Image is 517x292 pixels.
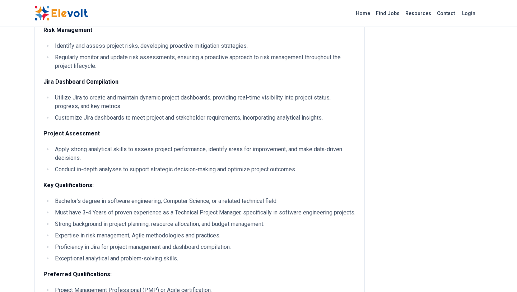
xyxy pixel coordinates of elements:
[43,182,94,189] strong: Key Qualifications:
[53,113,356,122] li: Customize Jira dashboards to meet project and stakeholder requirements, incorporating analytical ...
[53,165,356,174] li: Conduct in-depth analyses to support strategic decision-making and optimize project outcomes.
[43,271,112,278] strong: Preferred Qualifications:
[53,208,356,217] li: Must have 3-4 Years of proven experience as a Technical Project Manager, specifically in software...
[53,254,356,263] li: Exceptional analytical and problem-solving skills.
[43,130,100,137] strong: Project Assessment
[434,8,458,19] a: Contact
[53,42,356,50] li: Identify and assess project risks, developing proactive mitigation strategies.
[53,93,356,111] li: Utilize Jira to create and maintain dynamic project dashboards, providing real-time visibility in...
[53,197,356,205] li: Bachelor’s degree in software engineering, Computer Science, or a related technical field.
[43,27,92,33] strong: Risk Management
[43,78,118,85] strong: Jira Dashboard Compilation
[376,70,483,286] iframe: Advertisement
[53,231,356,240] li: Expertise in risk management, Agile methodologies and practices.
[481,258,517,292] iframe: Chat Widget
[53,243,356,251] li: Proficiency in Jira for project management and dashboard compilation.
[53,220,356,228] li: Strong background in project planning, resource allocation, and budget management.
[373,8,402,19] a: Find Jobs
[53,145,356,162] li: Apply strong analytical skills to assess project performance, identify areas for improvement, and...
[458,6,480,20] a: Login
[53,53,356,70] li: Regularly monitor and update risk assessments, ensuring a proactive approach to risk management t...
[353,8,373,19] a: Home
[402,8,434,19] a: Resources
[34,6,88,21] img: Elevolt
